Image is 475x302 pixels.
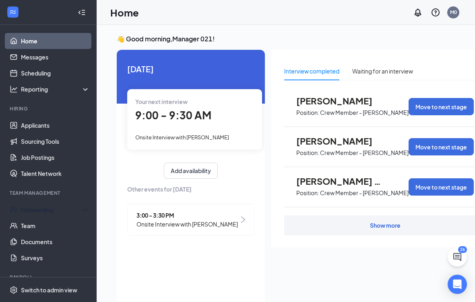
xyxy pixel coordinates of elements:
[296,96,385,106] span: [PERSON_NAME]
[21,218,90,234] a: Team
[296,109,319,116] p: Position:
[136,220,238,229] span: Onsite Interview with [PERSON_NAME]
[10,85,18,93] svg: Analysis
[370,221,401,229] div: Show more
[448,275,467,294] div: Open Intercom Messenger
[127,185,254,194] span: Other events for [DATE]
[127,63,254,75] span: [DATE]
[450,9,457,16] div: M0
[10,190,88,196] div: Team Management
[78,8,86,16] svg: Collapse
[21,65,90,81] a: Scheduling
[284,67,339,75] div: Interview completed
[10,286,18,294] svg: Settings
[409,138,474,155] button: Move to next stage
[352,67,413,75] div: Waiting for an interview
[10,206,18,214] svg: UserCheck
[296,136,385,146] span: [PERSON_NAME]
[431,8,440,17] svg: QuestionInfo
[21,286,77,294] div: Switch to admin view
[21,165,90,182] a: Talent Network
[136,211,238,220] span: 3:00 - 3:30 PM
[296,176,385,186] span: [PERSON_NAME] House
[320,109,409,116] p: Crew Member - [PERSON_NAME]
[296,189,319,197] p: Position:
[135,108,211,122] span: 9:00 - 9:30 AM
[21,33,90,49] a: Home
[21,117,90,133] a: Applicants
[409,178,474,196] button: Move to next stage
[458,246,467,253] div: 26
[164,163,218,179] button: Add availability
[21,149,90,165] a: Job Postings
[409,98,474,115] button: Move to next stage
[21,206,83,214] div: Onboarding
[10,274,88,281] div: Payroll
[135,98,188,105] span: Your next interview
[110,6,139,19] h1: Home
[320,189,409,197] p: Crew Member - [PERSON_NAME]
[9,8,17,16] svg: WorkstreamLogo
[448,247,467,267] button: ChatActive
[10,105,88,112] div: Hiring
[21,234,90,250] a: Documents
[21,133,90,149] a: Sourcing Tools
[135,134,229,141] span: Onsite Interview with [PERSON_NAME]
[452,252,462,262] svg: ChatActive
[320,149,409,157] p: Crew Member - [PERSON_NAME]
[296,149,319,157] p: Position:
[21,250,90,266] a: Surveys
[21,49,90,65] a: Messages
[21,85,90,93] div: Reporting
[413,8,423,17] svg: Notifications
